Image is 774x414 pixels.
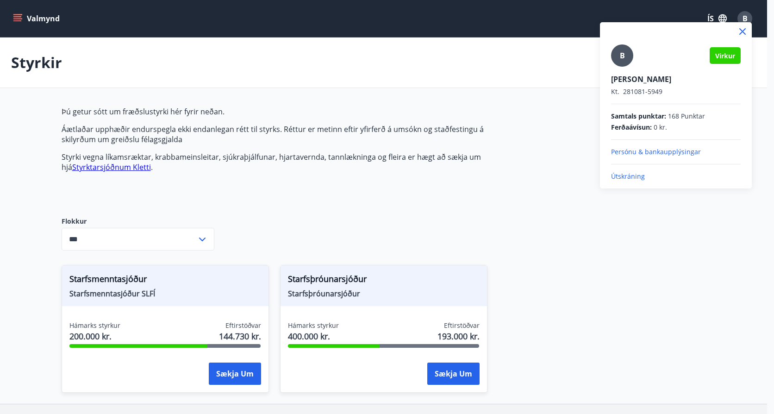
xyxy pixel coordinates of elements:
[611,87,619,96] span: Kt.
[611,123,652,132] span: Ferðaávísun :
[611,172,741,181] p: Útskráning
[620,50,625,61] span: B
[715,51,735,60] span: Virkur
[654,123,667,132] span: 0 kr.
[611,147,741,157] p: Persónu & bankaupplýsingar
[611,74,741,84] p: [PERSON_NAME]
[611,112,666,121] span: Samtals punktar :
[668,112,705,121] span: 168 Punktar
[611,87,741,96] p: 281081-5949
